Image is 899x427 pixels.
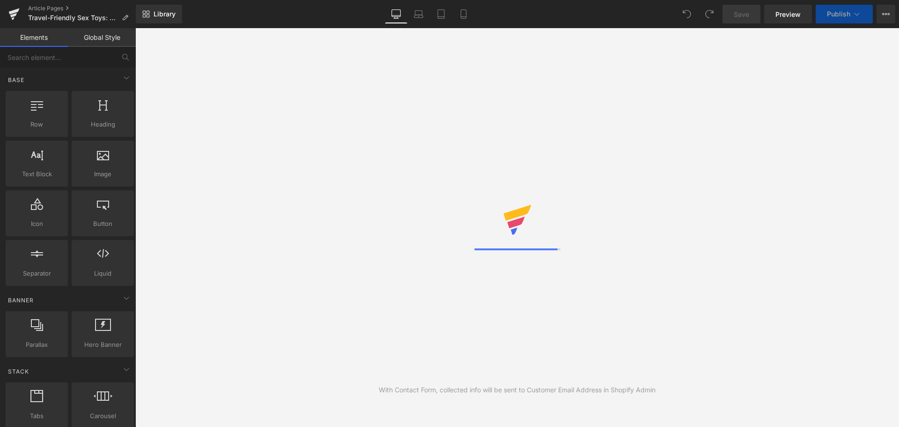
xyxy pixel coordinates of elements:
span: Stack [7,367,30,376]
span: Icon [8,219,65,229]
span: Parallax [8,340,65,350]
button: Redo [700,5,719,23]
span: Hero Banner [74,340,131,350]
span: Save [734,9,749,19]
span: Carousel [74,411,131,421]
a: Mobile [452,5,475,23]
span: Heading [74,120,131,129]
span: Travel-Friendly Sex Toys: How to Pack for Discreet Pleasure [28,14,118,22]
span: Image [74,169,131,179]
a: Laptop [407,5,430,23]
a: Tablet [430,5,452,23]
span: Banner [7,296,35,305]
span: Library [154,10,176,18]
a: Preview [764,5,812,23]
span: Button [74,219,131,229]
a: Article Pages [28,5,136,12]
div: With Contact Form, collected info will be sent to Customer Email Address in Shopify Admin [379,385,656,395]
span: Text Block [8,169,65,179]
a: Global Style [68,28,136,47]
button: Undo [678,5,696,23]
span: Publish [827,10,850,18]
span: Separator [8,269,65,278]
span: Liquid [74,269,131,278]
span: Tabs [8,411,65,421]
span: Base [7,75,25,84]
a: New Library [136,5,182,23]
button: Publish [816,5,873,23]
span: Preview [775,9,801,19]
span: Row [8,120,65,129]
a: Desktop [385,5,407,23]
button: More [877,5,895,23]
